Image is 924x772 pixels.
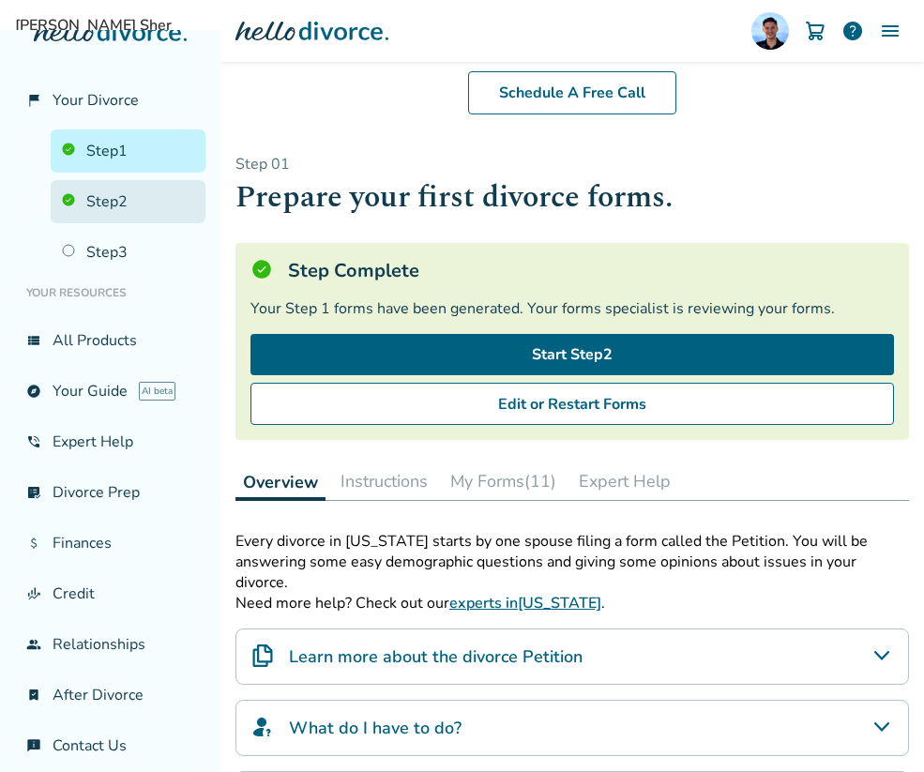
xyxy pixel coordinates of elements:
a: groupRelationships [15,623,205,666]
a: Step3 [51,231,205,274]
a: list_alt_checkDivorce Prep [15,471,205,514]
span: attach_money [26,536,41,551]
a: exploreYour GuideAI beta [15,370,205,413]
p: Need more help? Check out our . [235,593,909,613]
span: view_list [26,333,41,348]
button: Edit or Restart Forms [250,383,894,426]
img: Cart [804,20,826,42]
button: My Forms(11) [443,462,564,500]
div: Learn more about the divorce Petition [235,628,909,685]
a: Step1 [51,129,205,173]
span: explore [26,384,41,399]
img: What do I have to do? [251,716,274,738]
span: finance_mode [26,586,41,601]
button: Overview [235,462,326,501]
p: Every divorce in [US_STATE] starts by one spouse filing a form called the Petition. You will be a... [235,531,909,593]
a: finance_modeCredit [15,572,205,615]
img: Menu [879,20,901,42]
span: Your Divorce [53,90,139,111]
a: view_listAll Products [15,319,205,362]
span: [PERSON_NAME] Sher [15,15,909,36]
span: list_alt_check [26,485,41,500]
a: bookmark_checkAfter Divorce [15,674,205,717]
span: chat_info [26,738,41,753]
h4: Learn more about the divorce Petition [289,644,583,669]
span: group [26,637,41,652]
a: flag_2Your Divorce [15,79,205,122]
img: Omar Sher [751,12,789,50]
a: experts in[US_STATE] [449,593,601,613]
a: phone_in_talkExpert Help [15,420,205,463]
a: Schedule A Free Call [468,71,676,114]
span: flag_2 [26,93,41,108]
a: help [841,20,864,42]
h5: Step Complete [288,258,419,283]
h4: What do I have to do? [289,716,462,740]
span: phone_in_talk [26,434,41,449]
span: bookmark_check [26,688,41,703]
button: Instructions [333,462,435,500]
a: Start Step2 [250,334,894,375]
button: Expert Help [571,462,678,500]
a: Step2 [51,180,205,223]
div: Your Step 1 forms have been generated. Your forms specialist is reviewing your forms. [250,298,894,319]
li: Your Resources [15,274,205,311]
div: What do I have to do? [235,700,909,756]
span: AI beta [139,382,175,401]
h1: Prepare your first divorce forms. [235,174,909,220]
a: attach_moneyFinances [15,522,205,565]
p: Step 0 1 [235,154,909,174]
a: chat_infoContact Us [15,724,205,767]
iframe: Chat Widget [830,682,924,772]
img: Learn more about the divorce Petition [251,644,274,667]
